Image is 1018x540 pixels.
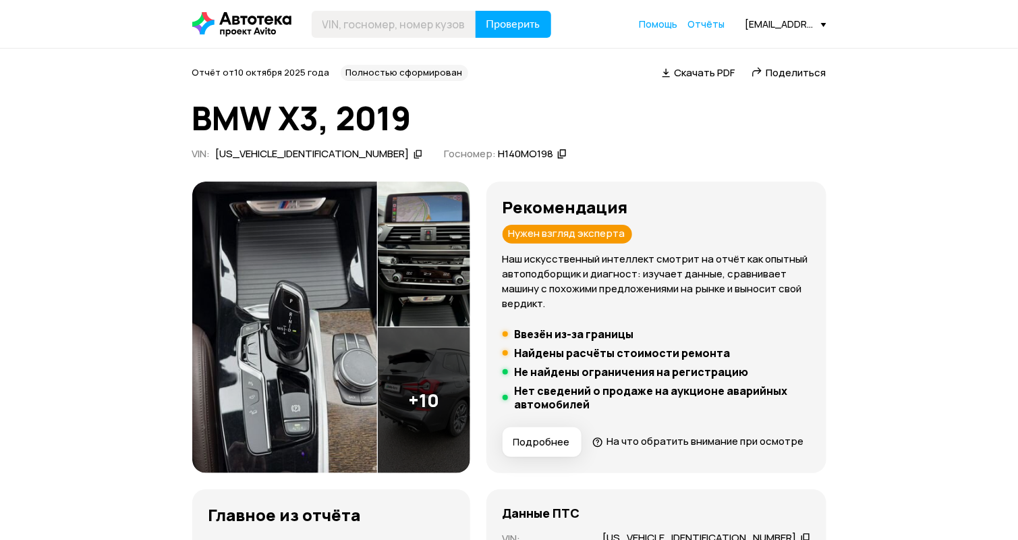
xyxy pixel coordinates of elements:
[216,147,409,161] div: [US_VEHICLE_IDENTIFICATION_NUMBER]
[503,225,632,244] div: Нужен взгляд эксперта
[312,11,476,38] input: VIN, госномер, номер кузова
[688,18,725,30] span: Отчёты
[503,198,810,217] h3: Рекомендация
[745,18,826,30] div: [EMAIL_ADDRESS][DOMAIN_NAME]
[208,506,454,524] h3: Главное из отчёта
[515,327,634,341] h5: Ввезён из-за границы
[503,427,582,457] button: Подробнее
[640,18,678,30] span: Помощь
[486,19,540,30] span: Проверить
[341,65,468,81] div: Полностью сформирован
[515,384,810,411] h5: Нет сведений о продаже на аукционе аварийных автомобилей
[662,65,735,80] a: Скачать PDF
[503,252,810,311] p: Наш искусственный интеллект смотрит на отчёт как опытный автоподборщик и диагност: изучает данные...
[476,11,551,38] button: Проверить
[515,365,749,379] h5: Не найдены ограничения на регистрацию
[592,434,804,448] a: На что обратить внимание при осмотре
[675,65,735,80] span: Скачать PDF
[607,434,804,448] span: На что обратить внимание при осмотре
[192,146,210,161] span: VIN :
[515,346,731,360] h5: Найдены расчёты стоимости ремонта
[192,66,330,78] span: Отчёт от 10 октября 2025 года
[192,100,826,136] h1: BMW X3, 2019
[766,65,826,80] span: Поделиться
[640,18,678,31] a: Помощь
[688,18,725,31] a: Отчёты
[513,435,570,449] span: Подробнее
[503,506,580,520] h4: Данные ПТС
[498,147,553,161] div: Н140МО198
[752,65,826,80] a: Поделиться
[444,146,496,161] span: Госномер:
